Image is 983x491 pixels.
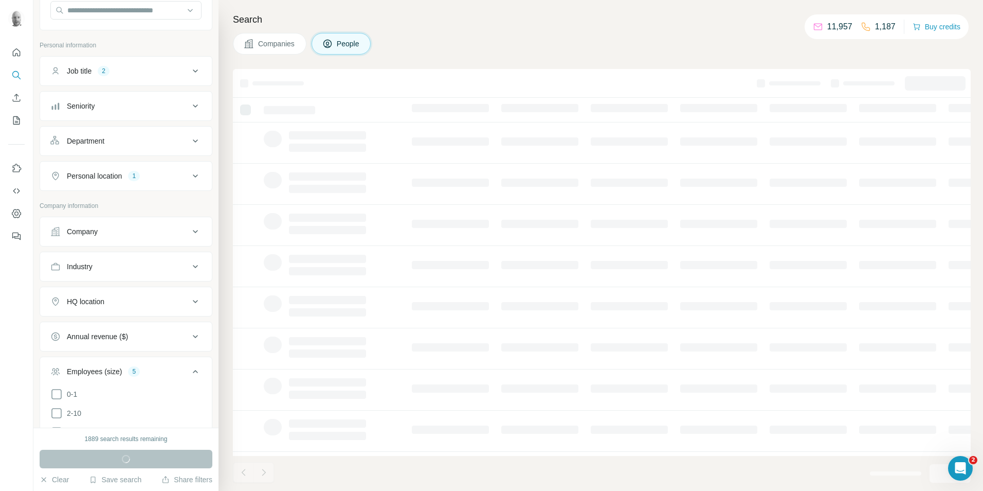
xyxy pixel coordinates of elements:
[40,59,212,83] button: Job title2
[827,21,852,33] p: 11,957
[233,12,971,27] h4: Search
[67,296,104,307] div: HQ location
[40,254,212,279] button: Industry
[875,21,896,33] p: 1,187
[8,10,25,27] img: Avatar
[67,261,93,272] div: Industry
[63,408,81,418] span: 2-10
[8,159,25,178] button: Use Surfe on LinkedIn
[67,136,104,146] div: Department
[8,182,25,200] button: Use Surfe API
[89,475,141,485] button: Save search
[40,324,212,349] button: Annual revenue ($)
[337,39,360,49] span: People
[40,129,212,153] button: Department
[258,39,296,49] span: Companies
[67,171,122,181] div: Personal location
[8,227,25,246] button: Feedback
[948,456,973,481] iframe: Intercom live chat
[40,201,212,211] p: Company information
[40,289,212,314] button: HQ location
[85,434,168,444] div: 1889 search results remaining
[98,66,110,76] div: 2
[63,389,77,399] span: 0-1
[67,366,122,377] div: Employees (size)
[67,226,98,237] div: Company
[40,219,212,244] button: Company
[8,111,25,130] button: My lists
[40,164,212,188] button: Personal location1
[40,359,212,388] button: Employees (size)5
[8,204,25,223] button: Dashboard
[8,89,25,107] button: Enrich CSV
[67,331,128,342] div: Annual revenue ($)
[969,456,977,464] span: 2
[67,66,92,76] div: Job title
[40,94,212,118] button: Seniority
[128,171,140,181] div: 1
[8,43,25,62] button: Quick start
[913,20,960,34] button: Buy credits
[40,41,212,50] p: Personal information
[128,367,140,376] div: 5
[67,101,95,111] div: Seniority
[63,427,85,437] span: 11-50
[40,475,69,485] button: Clear
[8,66,25,84] button: Search
[161,475,212,485] button: Share filters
